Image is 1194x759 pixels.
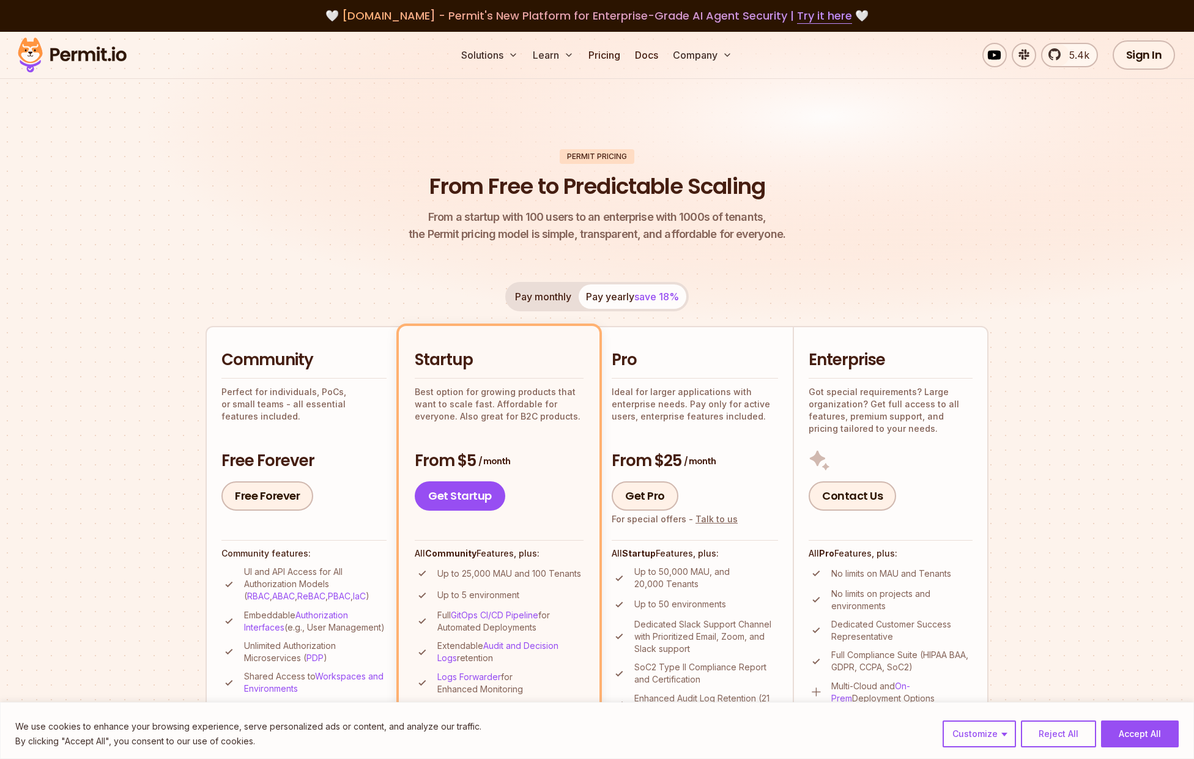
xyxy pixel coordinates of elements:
button: Solutions [456,43,523,67]
img: Permit logo [12,34,132,76]
button: Learn [528,43,579,67]
a: ReBAC [297,591,325,601]
p: Up to 25,000 MAU and 100 Tenants [437,568,581,580]
a: 5.4k [1041,43,1098,67]
p: Extendable retention [437,640,584,664]
p: We use cookies to enhance your browsing experience, serve personalized ads or content, and analyz... [15,719,481,734]
span: From a startup with 100 users to an enterprise with 1000s of tenants, [409,209,785,226]
p: Enhanced Audit Log Retention (21 days, extendable) [634,692,778,717]
span: / month [478,455,510,467]
a: Contact Us [809,481,896,511]
h3: From $5 [415,450,584,472]
button: Accept All [1101,720,1179,747]
div: For special offers - [612,513,738,525]
a: Docs [630,43,663,67]
a: Get Pro [612,481,678,511]
a: Audit and Decision Logs [437,640,558,663]
p: the Permit pricing model is simple, transparent, and affordable for everyone. [409,209,785,243]
p: Up to 50,000 MAU, and 20,000 Tenants [634,566,778,590]
p: Multi-Cloud and Deployment Options [831,680,973,705]
button: Pay monthly [508,284,579,309]
a: Authorization Interfaces [244,610,348,632]
a: PBAC [328,591,350,601]
a: Logs Forwarder [437,672,501,682]
p: Shared Access to [244,670,387,695]
h4: All Features, plus: [809,547,973,560]
p: Dedicated Customer Success Representative [831,618,973,643]
a: IaC [353,591,366,601]
a: RBAC [247,591,270,601]
span: / month [684,455,716,467]
div: Permit Pricing [560,149,634,164]
a: Get Startup [415,481,505,511]
h3: From $25 [612,450,778,472]
a: Talk to us [695,514,738,524]
button: Company [668,43,737,67]
span: [DOMAIN_NAME] - Permit's New Platform for Enterprise-Grade AI Agent Security | [342,8,852,23]
p: UI and API Access for All Authorization Models ( , , , , ) [244,566,387,602]
strong: Community [425,548,476,558]
h3: Free Forever [221,450,387,472]
p: Dedicated Slack Support Channel with Prioritized Email, Zoom, and Slack support [634,618,778,655]
button: Customize [943,720,1016,747]
p: Full Compliance Suite (HIPAA BAA, GDPR, CCPA, SoC2) [831,649,973,673]
h2: Community [221,349,387,371]
p: for Enhanced Monitoring [437,671,584,695]
p: Embeddable (e.g., User Management) [244,609,387,634]
button: Reject All [1021,720,1096,747]
h2: Startup [415,349,584,371]
div: 🤍 🤍 [29,7,1165,24]
h2: Enterprise [809,349,973,371]
h4: All Features, plus: [415,547,584,560]
p: Best option for growing products that want to scale fast. Affordable for everyone. Also great for... [415,386,584,423]
strong: Startup [622,548,656,558]
p: SoC2 Type II Compliance Report and Certification [634,661,778,686]
a: Free Forever [221,481,313,511]
strong: Pro [819,548,834,558]
a: Try it here [797,8,852,24]
h2: Pro [612,349,778,371]
p: Up to 5 environment [437,589,519,601]
h4: All Features, plus: [612,547,778,560]
a: Sign In [1113,40,1176,70]
a: ABAC [272,591,295,601]
p: No limits on MAU and Tenants [831,568,951,580]
h4: Community features: [221,547,387,560]
p: Ideal for larger applications with enterprise needs. Pay only for active users, enterprise featur... [612,386,778,423]
p: Perfect for individuals, PoCs, or small teams - all essential features included. [221,386,387,423]
p: Got special requirements? Large organization? Get full access to all features, premium support, a... [809,386,973,435]
a: Pricing [584,43,625,67]
p: Unlimited Authorization Microservices ( ) [244,640,387,664]
a: PDP [306,653,324,663]
a: GitOps CI/CD Pipeline [451,610,538,620]
p: Full for Automated Deployments [437,609,584,634]
p: No limits on projects and environments [831,588,973,612]
h1: From Free to Predictable Scaling [429,171,765,202]
span: 5.4k [1062,48,1089,62]
p: By clicking "Accept All", you consent to our use of cookies. [15,734,481,749]
p: Up to 50 environments [634,598,726,610]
